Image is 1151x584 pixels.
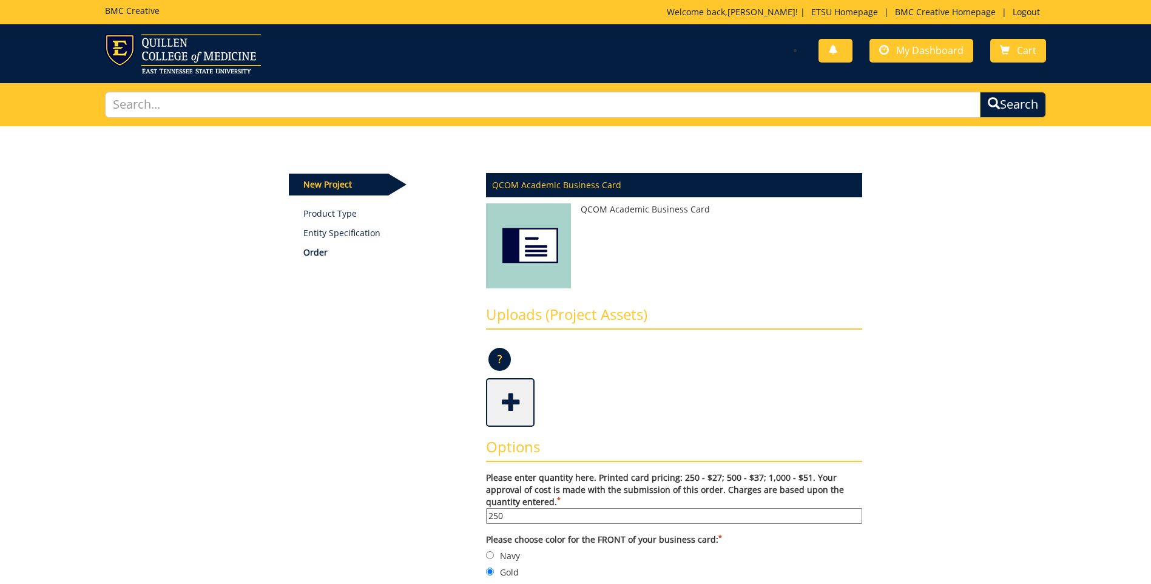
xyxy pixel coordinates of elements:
a: My Dashboard [869,39,973,63]
input: Search... [105,92,981,118]
label: Gold [486,565,862,579]
img: QCOM Academic Business Card [486,203,571,294]
input: Navy [486,551,494,559]
img: ETSU logo [105,34,261,73]
span: Cart [1017,44,1036,57]
h3: Uploads (Project Assets) [486,307,862,330]
input: Gold [486,568,494,576]
p: Welcome back, ! | | | [667,6,1046,18]
label: Navy [486,549,862,562]
button: Search [980,92,1046,118]
label: Please enter quantity here. Printed card pricing: 250 - $27; 500 - $37; 1,000 - $51. Your approva... [486,472,862,524]
span: My Dashboard [896,44,964,57]
h5: BMC Creative [105,6,160,15]
p: Entity Specification [303,227,468,239]
a: Logout [1007,6,1046,18]
p: Order [303,246,468,259]
a: Product Type [303,208,468,220]
a: ETSU Homepage [805,6,884,18]
input: Please enter quantity here. Printed card pricing: 250 - $27; 500 - $37; 1,000 - $51. Your approva... [486,508,862,524]
a: [PERSON_NAME] [727,6,795,18]
p: QCOM Academic Business Card [486,173,862,197]
a: Cart [990,39,1046,63]
label: Please choose color for the FRONT of your business card: [486,534,862,546]
p: QCOM Academic Business Card [486,203,862,216]
p: New Project [289,174,388,195]
h3: Options [486,439,862,462]
p: ? [488,348,511,371]
a: BMC Creative Homepage [889,6,1002,18]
